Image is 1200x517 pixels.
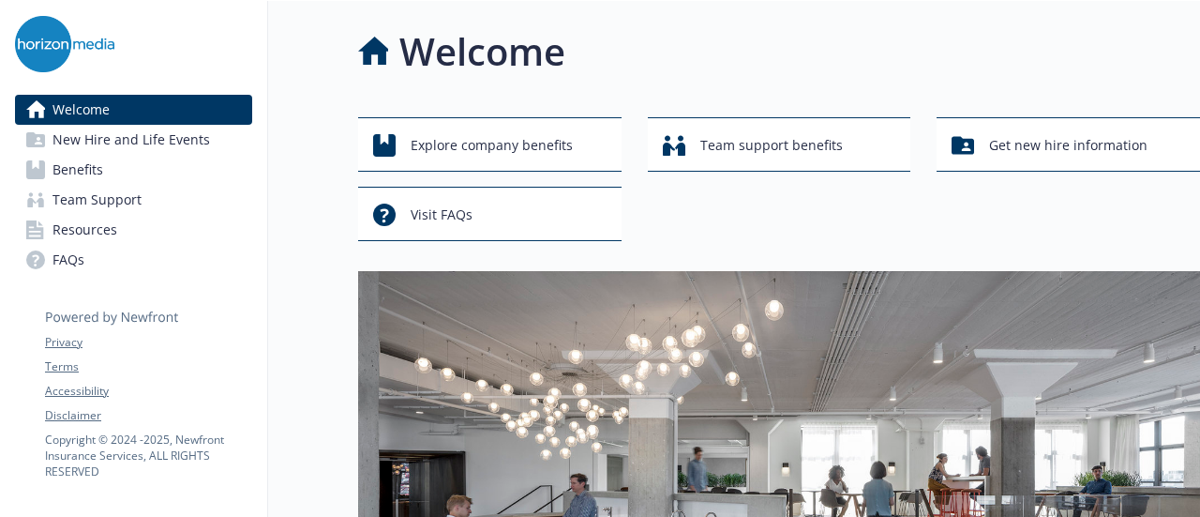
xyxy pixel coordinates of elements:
[358,117,622,172] button: Explore company benefits
[15,95,252,125] a: Welcome
[52,185,142,215] span: Team Support
[937,117,1200,172] button: Get new hire information
[52,125,210,155] span: New Hire and Life Events
[15,185,252,215] a: Team Support
[399,23,565,80] h1: Welcome
[45,358,251,375] a: Terms
[15,215,252,245] a: Resources
[648,117,911,172] button: Team support benefits
[45,383,251,400] a: Accessibility
[989,128,1147,163] span: Get new hire information
[45,407,251,424] a: Disclaimer
[45,432,251,479] p: Copyright © 2024 - 2025 , Newfront Insurance Services, ALL RIGHTS RESERVED
[45,334,251,351] a: Privacy
[52,155,103,185] span: Benefits
[700,128,843,163] span: Team support benefits
[411,197,472,233] span: Visit FAQs
[411,128,573,163] span: Explore company benefits
[52,95,110,125] span: Welcome
[358,187,622,241] button: Visit FAQs
[15,245,252,275] a: FAQs
[52,215,117,245] span: Resources
[52,245,84,275] span: FAQs
[15,125,252,155] a: New Hire and Life Events
[15,155,252,185] a: Benefits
